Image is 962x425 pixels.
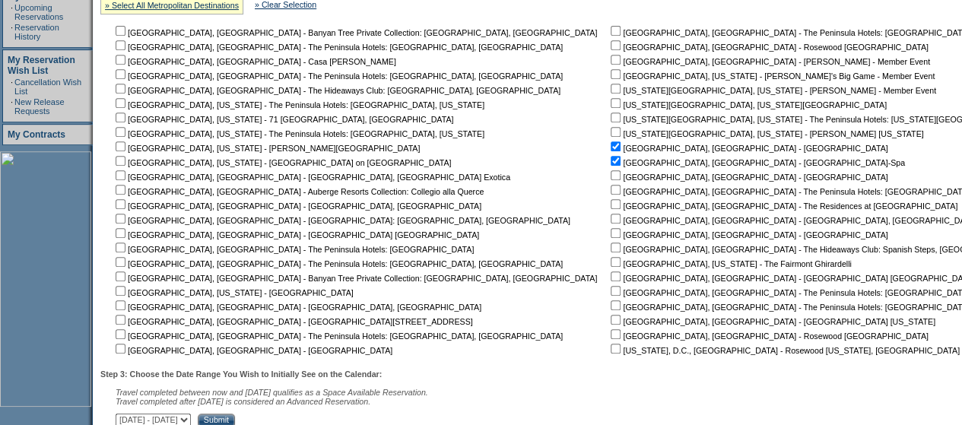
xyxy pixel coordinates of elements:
[608,346,960,355] nobr: [US_STATE], D.C., [GEOGRAPHIC_DATA] - Rosewood [US_STATE], [GEOGRAPHIC_DATA]
[113,100,484,109] nobr: [GEOGRAPHIC_DATA], [US_STATE] - The Peninsula Hotels: [GEOGRAPHIC_DATA], [US_STATE]
[105,1,239,10] a: » Select All Metropolitan Destinations
[113,115,453,124] nobr: [GEOGRAPHIC_DATA], [US_STATE] - 71 [GEOGRAPHIC_DATA], [GEOGRAPHIC_DATA]
[113,187,484,196] nobr: [GEOGRAPHIC_DATA], [GEOGRAPHIC_DATA] - Auberge Resorts Collection: Collegio alla Querce
[608,201,957,211] nobr: [GEOGRAPHIC_DATA], [GEOGRAPHIC_DATA] - The Residences at [GEOGRAPHIC_DATA]
[608,173,887,182] nobr: [GEOGRAPHIC_DATA], [GEOGRAPHIC_DATA] - [GEOGRAPHIC_DATA]
[113,245,474,254] nobr: [GEOGRAPHIC_DATA], [GEOGRAPHIC_DATA] - The Peninsula Hotels: [GEOGRAPHIC_DATA]
[11,78,13,96] td: ·
[608,158,905,167] nobr: [GEOGRAPHIC_DATA], [GEOGRAPHIC_DATA] - [GEOGRAPHIC_DATA]-Spa
[113,71,563,81] nobr: [GEOGRAPHIC_DATA], [GEOGRAPHIC_DATA] - The Peninsula Hotels: [GEOGRAPHIC_DATA], [GEOGRAPHIC_DATA]
[113,86,560,95] nobr: [GEOGRAPHIC_DATA], [GEOGRAPHIC_DATA] - The Hideaways Club: [GEOGRAPHIC_DATA], [GEOGRAPHIC_DATA]
[608,71,935,81] nobr: [GEOGRAPHIC_DATA], [US_STATE] - [PERSON_NAME]'s Big Game - Member Event
[14,78,81,96] a: Cancellation Wish List
[608,129,923,138] nobr: [US_STATE][GEOGRAPHIC_DATA], [US_STATE] - [PERSON_NAME] [US_STATE]
[116,388,428,397] span: Travel completed between now and [DATE] qualifies as a Space Available Reservation.
[113,43,563,52] nobr: [GEOGRAPHIC_DATA], [GEOGRAPHIC_DATA] - The Peninsula Hotels: [GEOGRAPHIC_DATA], [GEOGRAPHIC_DATA]
[11,23,13,41] td: ·
[113,288,354,297] nobr: [GEOGRAPHIC_DATA], [US_STATE] - [GEOGRAPHIC_DATA]
[113,216,570,225] nobr: [GEOGRAPHIC_DATA], [GEOGRAPHIC_DATA] - [GEOGRAPHIC_DATA]: [GEOGRAPHIC_DATA], [GEOGRAPHIC_DATA]
[113,346,392,355] nobr: [GEOGRAPHIC_DATA], [GEOGRAPHIC_DATA] - [GEOGRAPHIC_DATA]
[113,158,451,167] nobr: [GEOGRAPHIC_DATA], [US_STATE] - [GEOGRAPHIC_DATA] on [GEOGRAPHIC_DATA]
[608,86,936,95] nobr: [US_STATE][GEOGRAPHIC_DATA], [US_STATE] - [PERSON_NAME] - Member Event
[14,23,59,41] a: Reservation History
[608,57,930,66] nobr: [GEOGRAPHIC_DATA], [GEOGRAPHIC_DATA] - [PERSON_NAME] - Member Event
[608,317,935,326] nobr: [GEOGRAPHIC_DATA], [GEOGRAPHIC_DATA] - [GEOGRAPHIC_DATA] [US_STATE]
[608,144,887,153] nobr: [GEOGRAPHIC_DATA], [GEOGRAPHIC_DATA] - [GEOGRAPHIC_DATA]
[11,97,13,116] td: ·
[100,369,382,379] b: Step 3: Choose the Date Range You Wish to Initially See on the Calendar:
[113,28,597,37] nobr: [GEOGRAPHIC_DATA], [GEOGRAPHIC_DATA] - Banyan Tree Private Collection: [GEOGRAPHIC_DATA], [GEOGRA...
[608,100,887,109] nobr: [US_STATE][GEOGRAPHIC_DATA], [US_STATE][GEOGRAPHIC_DATA]
[113,331,563,341] nobr: [GEOGRAPHIC_DATA], [GEOGRAPHIC_DATA] - The Peninsula Hotels: [GEOGRAPHIC_DATA], [GEOGRAPHIC_DATA]
[608,230,887,239] nobr: [GEOGRAPHIC_DATA], [GEOGRAPHIC_DATA] - [GEOGRAPHIC_DATA]
[113,303,481,312] nobr: [GEOGRAPHIC_DATA], [GEOGRAPHIC_DATA] - [GEOGRAPHIC_DATA], [GEOGRAPHIC_DATA]
[14,97,64,116] a: New Release Requests
[113,259,563,268] nobr: [GEOGRAPHIC_DATA], [GEOGRAPHIC_DATA] - The Peninsula Hotels: [GEOGRAPHIC_DATA], [GEOGRAPHIC_DATA]
[14,3,63,21] a: Upcoming Reservations
[608,259,851,268] nobr: [GEOGRAPHIC_DATA], [US_STATE] - The Fairmont Ghirardelli
[113,129,484,138] nobr: [GEOGRAPHIC_DATA], [US_STATE] - The Peninsula Hotels: [GEOGRAPHIC_DATA], [US_STATE]
[113,317,473,326] nobr: [GEOGRAPHIC_DATA], [GEOGRAPHIC_DATA] - [GEOGRAPHIC_DATA][STREET_ADDRESS]
[113,144,420,153] nobr: [GEOGRAPHIC_DATA], [US_STATE] - [PERSON_NAME][GEOGRAPHIC_DATA]
[113,230,479,239] nobr: [GEOGRAPHIC_DATA], [GEOGRAPHIC_DATA] - [GEOGRAPHIC_DATA] [GEOGRAPHIC_DATA]
[113,57,396,66] nobr: [GEOGRAPHIC_DATA], [GEOGRAPHIC_DATA] - Casa [PERSON_NAME]
[608,331,928,341] nobr: [GEOGRAPHIC_DATA], [GEOGRAPHIC_DATA] - Rosewood [GEOGRAPHIC_DATA]
[113,201,481,211] nobr: [GEOGRAPHIC_DATA], [GEOGRAPHIC_DATA] - [GEOGRAPHIC_DATA], [GEOGRAPHIC_DATA]
[8,55,75,76] a: My Reservation Wish List
[11,3,13,21] td: ·
[116,397,370,406] nobr: Travel completed after [DATE] is considered an Advanced Reservation.
[113,274,597,283] nobr: [GEOGRAPHIC_DATA], [GEOGRAPHIC_DATA] - Banyan Tree Private Collection: [GEOGRAPHIC_DATA], [GEOGRA...
[8,129,65,140] a: My Contracts
[113,173,510,182] nobr: [GEOGRAPHIC_DATA], [GEOGRAPHIC_DATA] - [GEOGRAPHIC_DATA], [GEOGRAPHIC_DATA] Exotica
[608,43,928,52] nobr: [GEOGRAPHIC_DATA], [GEOGRAPHIC_DATA] - Rosewood [GEOGRAPHIC_DATA]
